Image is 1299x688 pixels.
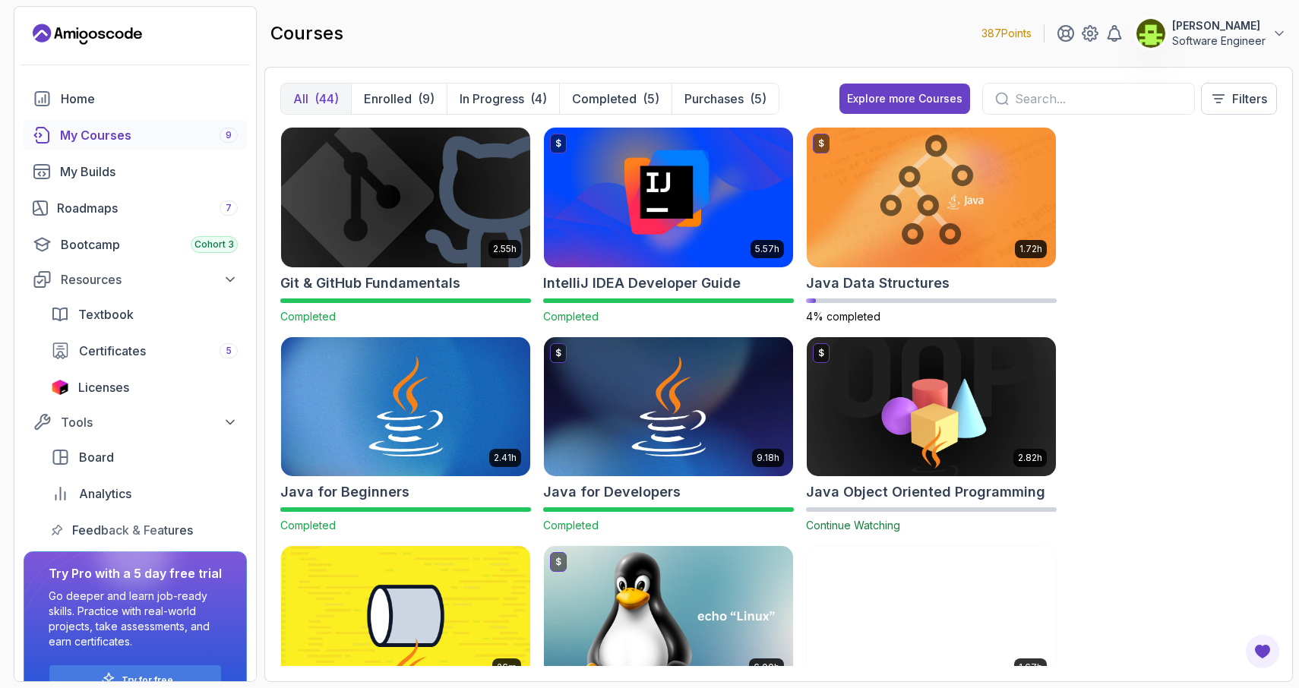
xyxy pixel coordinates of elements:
[981,26,1032,41] p: 387 Points
[1018,452,1042,464] p: 2.82h
[818,347,824,359] p: $
[807,337,1056,477] img: Java Object Oriented Programming card
[24,266,247,293] button: Resources
[1136,18,1287,49] button: user profile image[PERSON_NAME]Software Engineer
[42,336,247,366] a: certificates
[226,129,232,141] span: 9
[60,126,238,144] div: My Courses
[757,452,779,464] p: 9.18h
[543,519,599,532] span: Completed
[555,556,561,568] p: $
[555,347,561,359] p: $
[672,84,779,114] button: Purchases(5)
[79,342,146,360] span: Certificates
[24,409,247,436] button: Tools
[543,336,794,534] a: Java for Developers card$9.18hJava for DevelopersCompleted
[270,21,343,46] h2: courses
[281,337,530,477] img: Java for Beginners card
[643,90,659,108] div: (5)
[24,229,247,260] a: bootcamp
[24,193,247,223] a: roadmaps
[24,120,247,150] a: courses
[1172,18,1266,33] p: [PERSON_NAME]
[806,273,950,294] h2: Java Data Structures
[72,521,193,539] span: Feedback & Features
[280,273,460,294] h2: Git & GitHub Fundamentals
[314,90,339,108] div: (44)
[281,84,351,114] button: All(44)
[806,336,1057,534] a: Java Object Oriented Programming card$2.82hJava Object Oriented ProgrammingContinue Watching
[572,90,637,108] p: Completed
[42,442,247,472] a: board
[280,481,409,503] h2: Java for Beginners
[33,22,142,46] a: Landing page
[79,484,131,503] span: Analytics
[1201,83,1277,115] button: Filters
[806,310,880,323] span: 4% completed
[543,273,741,294] h2: IntelliJ IDEA Developer Guide
[364,90,412,108] p: Enrolled
[281,546,530,686] img: Java Streams Essentials card
[1019,661,1042,674] p: 1.67h
[497,661,517,674] p: 26m
[60,163,238,181] div: My Builds
[807,128,1056,267] img: Java Data Structures card
[42,299,247,330] a: textbook
[750,90,766,108] div: (5)
[555,137,561,150] p: $
[806,519,900,532] span: Continue Watching
[543,127,794,324] a: IntelliJ IDEA Developer Guide card$5.57hIntelliJ IDEA Developer GuideCompleted
[226,202,232,214] span: 7
[847,91,962,106] div: Explore more Courses
[122,674,173,686] a: Try for free
[418,90,435,108] div: (9)
[544,128,793,267] img: IntelliJ IDEA Developer Guide card
[49,589,222,649] p: Go deeper and learn job-ready skills. Practice with real-world projects, take assessments, and ea...
[494,452,517,464] p: 2.41h
[79,448,114,466] span: Board
[61,270,238,289] div: Resources
[57,199,238,217] div: Roadmaps
[1205,593,1299,665] iframe: chat widget
[194,238,234,251] span: Cohort 3
[42,515,247,545] a: feedback
[24,84,247,114] a: home
[530,90,547,108] div: (4)
[51,380,69,395] img: jetbrains icon
[1015,90,1182,108] input: Search...
[42,478,247,509] a: analytics
[61,90,238,108] div: Home
[559,84,672,114] button: Completed(5)
[755,243,779,255] p: 5.57h
[460,90,524,108] p: In Progress
[281,128,530,267] img: Git & GitHub Fundamentals card
[61,413,238,431] div: Tools
[1232,90,1267,108] p: Filters
[1136,19,1165,48] img: user profile image
[61,235,238,254] div: Bootcamp
[806,481,1045,503] h2: Java Object Oriented Programming
[1019,243,1042,255] p: 1.72h
[684,90,744,108] p: Purchases
[24,156,247,187] a: builds
[806,127,1057,324] a: Java Data Structures card$1.72hJava Data Structures4% completed
[280,310,336,323] span: Completed
[493,243,517,255] p: 2.55h
[839,84,970,114] button: Explore more Courses
[351,84,447,114] button: Enrolled(9)
[78,378,129,396] span: Licenses
[293,90,308,108] p: All
[818,137,824,150] p: $
[807,546,1056,686] img: Spring Boot for Beginners card
[754,661,779,674] p: 6.00h
[543,310,599,323] span: Completed
[544,337,793,477] img: Java for Developers card
[1172,33,1266,49] p: Software Engineer
[447,84,559,114] button: In Progress(4)
[280,519,336,532] span: Completed
[544,546,793,686] img: Linux Fundamentals card
[543,481,681,503] h2: Java for Developers
[226,345,232,357] span: 5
